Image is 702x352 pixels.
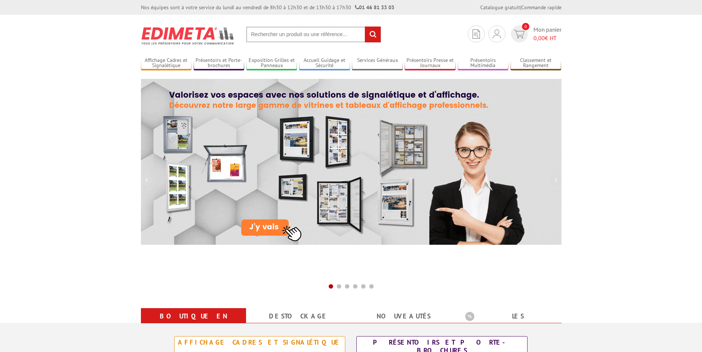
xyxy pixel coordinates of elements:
[493,29,501,38] img: devis rapide
[465,310,557,324] b: Les promotions
[141,22,235,49] img: Présentoir, panneau, stand - Edimeta - PLV, affichage, mobilier bureau, entreprise
[533,34,561,42] span: € HT
[458,57,509,69] a: Présentoirs Multimédia
[480,4,520,11] a: Catalogue gratuit
[352,57,403,69] a: Services Généraux
[246,57,297,69] a: Exposition Grilles et Panneaux
[521,4,561,11] a: Commande rapide
[355,4,394,11] strong: 01 46 81 33 03
[176,338,343,346] div: Affichage Cadres et Signalétique
[514,30,525,38] img: devis rapide
[255,310,342,323] a: Destockage
[194,57,245,69] a: Présentoirs et Porte-brochures
[473,29,480,39] img: devis rapide
[465,310,553,336] a: Les promotions
[511,57,561,69] a: Classement et Rangement
[509,25,561,42] a: devis rapide 0 Mon panier 0,00€ HT
[299,57,350,69] a: Accueil Guidage et Sécurité
[480,4,561,11] div: |
[365,27,381,42] input: rechercher
[533,25,561,42] span: Mon panier
[141,57,192,69] a: Affichage Cadres et Signalétique
[360,310,447,323] a: nouveautés
[150,310,237,336] a: Boutique en ligne
[533,34,545,42] span: 0,00
[246,27,381,42] input: Rechercher un produit ou une référence...
[522,23,529,30] span: 0
[141,4,394,11] div: Nos équipes sont à votre service du lundi au vendredi de 8h30 à 12h30 et de 13h30 à 17h30
[405,57,456,69] a: Présentoirs Presse et Journaux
